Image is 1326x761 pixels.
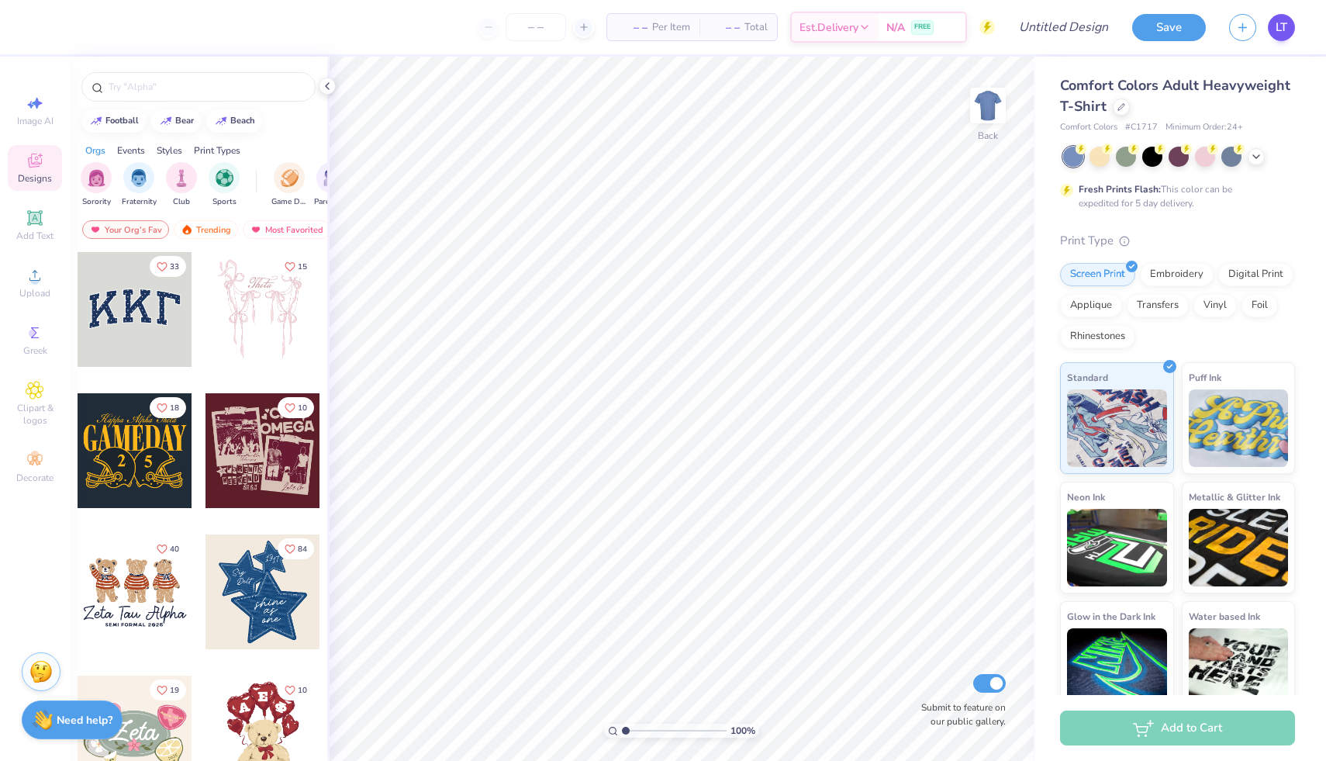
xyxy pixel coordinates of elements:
[150,256,186,277] button: Like
[173,169,190,187] img: Club Image
[1125,121,1158,134] span: # C1717
[1189,509,1289,586] img: Metallic & Glitter Ink
[81,162,112,208] button: filter button
[1060,121,1117,134] span: Comfort Colors
[81,162,112,208] div: filter for Sorority
[215,116,227,126] img: trend_line.gif
[212,196,237,208] span: Sports
[1079,183,1161,195] strong: Fresh Prints Flash:
[1079,182,1269,210] div: This color can be expedited for 5 day delivery.
[1241,294,1278,317] div: Foil
[243,220,330,239] div: Most Favorited
[1067,369,1108,386] span: Standard
[82,196,111,208] span: Sorority
[278,397,314,418] button: Like
[323,169,341,187] img: Parent's Weekend Image
[298,404,307,412] span: 10
[1189,608,1260,624] span: Water based Ink
[281,169,299,187] img: Game Day Image
[913,700,1006,728] label: Submit to feature on our public gallery.
[1193,294,1237,317] div: Vinyl
[1127,294,1189,317] div: Transfers
[160,116,172,126] img: trend_line.gif
[271,162,307,208] button: filter button
[314,162,350,208] div: filter for Parent's Weekend
[972,90,1003,121] img: Back
[1067,509,1167,586] img: Neon Ink
[744,19,768,36] span: Total
[298,687,307,694] span: 10
[1189,389,1289,467] img: Puff Ink
[16,230,54,242] span: Add Text
[1276,19,1287,36] span: LT
[1189,369,1221,386] span: Puff Ink
[1218,263,1293,286] div: Digital Print
[122,162,157,208] div: filter for Fraternity
[122,196,157,208] span: Fraternity
[216,169,233,187] img: Sports Image
[181,224,193,235] img: trending.gif
[1140,263,1214,286] div: Embroidery
[1067,389,1167,467] img: Standard
[914,22,931,33] span: FREE
[194,144,240,157] div: Print Types
[88,169,105,187] img: Sorority Image
[170,545,179,553] span: 40
[150,680,186,700] button: Like
[16,472,54,484] span: Decorate
[230,116,255,125] div: beach
[157,144,182,157] div: Styles
[1132,14,1206,41] button: Save
[1007,12,1121,43] input: Untitled Design
[1268,14,1295,41] a: LT
[105,116,139,125] div: football
[730,724,755,738] span: 100 %
[271,196,307,208] span: Game Day
[170,404,179,412] span: 18
[298,545,307,553] span: 84
[17,115,54,127] span: Image AI
[166,162,197,208] button: filter button
[130,169,147,187] img: Fraternity Image
[117,144,145,157] div: Events
[1165,121,1243,134] span: Minimum Order: 24 +
[1189,628,1289,706] img: Water based Ink
[271,162,307,208] div: filter for Game Day
[170,687,179,694] span: 19
[314,196,350,208] span: Parent's Weekend
[1060,325,1135,348] div: Rhinestones
[150,538,186,559] button: Like
[1189,489,1280,505] span: Metallic & Glitter Ink
[314,162,350,208] button: filter button
[799,19,858,36] span: Est. Delivery
[150,397,186,418] button: Like
[1067,608,1155,624] span: Glow in the Dark Ink
[173,196,190,208] span: Club
[89,224,102,235] img: most_fav.gif
[174,220,238,239] div: Trending
[1060,263,1135,286] div: Screen Print
[19,287,50,299] span: Upload
[1060,294,1122,317] div: Applique
[250,224,262,235] img: most_fav.gif
[209,162,240,208] button: filter button
[175,116,194,125] div: bear
[1060,76,1290,116] span: Comfort Colors Adult Heavyweight T-Shirt
[122,162,157,208] button: filter button
[23,344,47,357] span: Greek
[57,713,112,728] strong: Need help?
[616,19,647,36] span: – –
[709,19,740,36] span: – –
[18,172,52,185] span: Designs
[206,109,262,133] button: beach
[278,256,314,277] button: Like
[978,129,998,143] div: Back
[1067,628,1167,706] img: Glow in the Dark Ink
[652,19,690,36] span: Per Item
[82,220,169,239] div: Your Org's Fav
[1060,232,1295,250] div: Print Type
[85,144,105,157] div: Orgs
[298,263,307,271] span: 15
[209,162,240,208] div: filter for Sports
[506,13,566,41] input: – –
